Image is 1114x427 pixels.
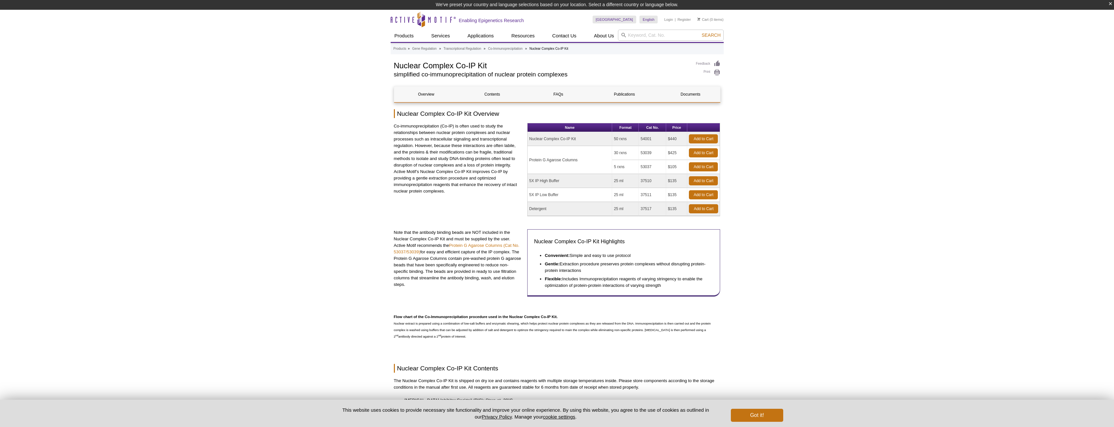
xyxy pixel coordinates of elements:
[590,30,618,42] a: About Us
[394,123,523,194] p: Co-immunoprecipitation (Co-IP) is often used to study the relationships between nuclear protein c...
[412,46,436,52] a: Gene Regulation
[534,238,713,246] h3: Nuclear Complex Co-IP Kit Highlights
[666,146,687,160] td: $425
[639,174,666,188] td: 37510
[731,409,783,422] button: Got it!
[545,259,707,274] li: Extraction procedure preserves protein complexes without disrupting protein-protein interactions
[427,30,454,42] a: Services
[528,188,612,202] td: 5X IP Low Buffer
[689,162,718,171] a: Add to Cart
[593,16,637,23] a: [GEOGRAPHIC_DATA]
[484,47,486,50] li: »
[702,33,720,38] span: Search
[689,176,718,185] a: Add to Cart
[548,30,580,42] a: Contact Us
[528,174,612,188] td: 5X IP High Buffer
[507,30,539,42] a: Resources
[545,276,562,281] strong: Flexible:
[639,202,666,216] td: 37517
[528,123,612,132] th: Name
[396,334,398,337] sup: nd
[639,132,666,146] td: 54001
[666,174,687,188] td: $135
[612,174,639,188] td: 25 ml
[488,46,522,52] a: Co-Immunoprecipitation
[460,87,524,102] a: Contents
[394,60,690,70] h1: Nuclear Complex Co-IP Kit
[405,397,714,404] li: [MEDICAL_DATA] Inhibitor Cocktail (PIC); Store at -20°C
[394,46,406,52] a: Products
[675,16,676,23] li: |
[700,32,722,38] button: Search
[528,146,612,174] td: Protein G Agarose Columns
[545,253,570,258] strong: Convenient:
[545,261,559,266] strong: Gentle:
[394,243,519,254] a: Protein G Agarose Columns (Cat No. 53037/53039)
[666,202,687,216] td: $135
[439,47,441,50] li: »
[612,160,639,174] td: 5 rxns
[697,17,709,22] a: Cart
[697,18,700,21] img: Your Cart
[394,229,523,288] p: Note that the antibody binding beads are NOT included in the Nuclear Complex Co-IP Kit and must b...
[394,315,558,319] span: Flow chart of the Co-Immunoprecipitation procedure used in the Nuclear Complex Co-IP Kit.
[639,146,666,160] td: 53039
[612,123,639,132] th: Format
[526,87,590,102] a: FAQs
[545,274,707,289] li: Includes Immunoprecipitation reagents of varying stringency to enable the optimization of protein...
[696,60,720,67] a: Feedback
[408,47,410,50] li: »
[639,160,666,174] td: 53037
[482,414,512,420] a: Privacy Policy
[689,190,718,199] a: Add to Cart
[438,334,441,337] sup: nd
[530,47,568,50] li: Nuclear Complex Co-IP Kit
[618,30,724,41] input: Keyword, Cat. No.
[639,16,658,23] a: English
[391,30,418,42] a: Products
[592,87,656,102] a: Publications
[664,17,673,22] a: Login
[543,414,575,420] button: cookie settings
[689,134,718,143] a: Add to Cart
[528,132,612,146] td: Nuclear Complex Co-IP Kit
[666,188,687,202] td: $135
[639,123,666,132] th: Cat No.
[331,407,720,420] p: This website uses cookies to provide necessary site functionality and improve your online experie...
[639,188,666,202] td: 37511
[612,146,639,160] td: 30 rxns
[666,132,687,146] td: $440
[612,188,639,202] td: 25 ml
[394,87,458,102] a: Overview
[525,47,527,50] li: »
[394,109,720,118] h2: Nuclear Complex Co-IP Kit Overview
[463,30,498,42] a: Applications
[666,123,687,132] th: Price
[394,378,720,391] p: The Nuclear Complex Co-IP Kit is shipped on dry ice and contains reagents with multiple storage t...
[678,17,691,22] a: Register
[459,18,524,23] h2: Enabling Epigenetics Research
[394,72,690,77] h2: simplified co-immunoprecipitation of nuclear protein complexes
[612,202,639,216] td: 25 ml
[394,364,720,373] h2: Nuclear Complex Co-IP Kit Contents
[658,87,722,102] a: Documents
[545,250,707,259] li: Simple and easy to use protocol
[689,148,718,157] a: Add to Cart
[696,69,720,76] a: Print
[689,204,718,213] a: Add to Cart
[394,314,720,340] p: Nuclear extract is prepared using a combination of low-salt buffers and enzymatic shearing, which...
[612,132,639,146] td: 50 rxns
[697,16,724,23] li: (0 items)
[528,202,612,216] td: Detergent
[666,160,687,174] td: $105
[444,46,481,52] a: Transcriptional Regulation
